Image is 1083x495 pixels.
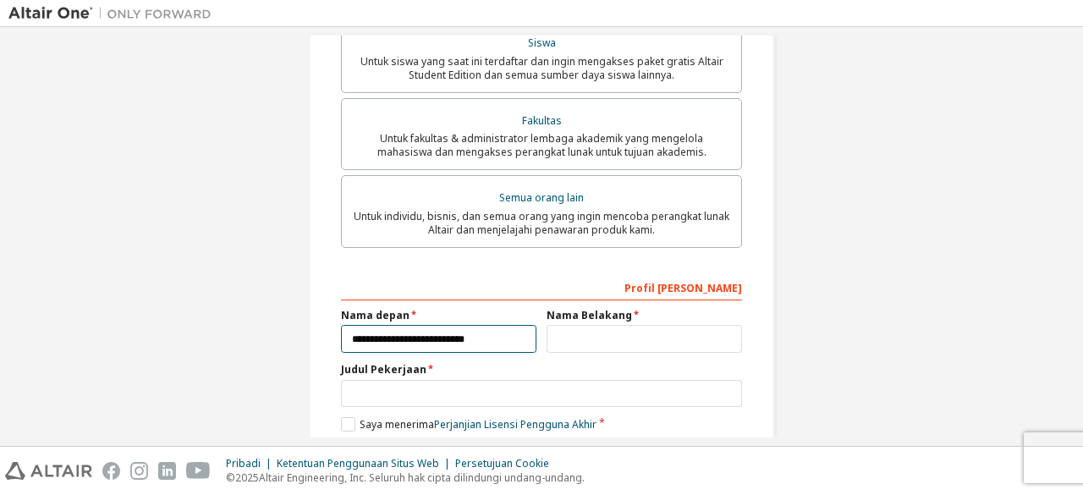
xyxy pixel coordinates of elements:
[235,470,259,485] font: 2025
[522,113,562,128] font: Fakultas
[455,456,549,470] font: Persetujuan Cookie
[528,36,556,50] font: Siswa
[360,54,723,82] font: Untuk siswa yang saat ini terdaftar dan ingin mengakses paket gratis Altair Student Edition dan s...
[259,470,585,485] font: Altair Engineering, Inc. Seluruh hak cipta dilindungi undang-undang.
[102,462,120,480] img: facebook.svg
[5,462,92,480] img: altair_logo.svg
[186,462,211,480] img: youtube.svg
[547,308,632,322] font: Nama Belakang
[354,209,729,237] font: Untuk individu, bisnis, dan semua orang yang ingin mencoba perangkat lunak Altair dan menjelajahi...
[360,417,434,432] font: Saya menerima
[130,462,148,480] img: instagram.svg
[158,462,176,480] img: linkedin.svg
[8,5,220,22] img: Altair Satu
[499,190,584,205] font: Semua orang lain
[624,281,742,295] font: Profil [PERSON_NAME]
[341,362,426,377] font: Judul Pekerjaan
[226,456,261,470] font: Pribadi
[226,470,235,485] font: ©
[434,417,596,432] font: Perjanjian Lisensi Pengguna Akhir
[277,456,439,470] font: Ketentuan Penggunaan Situs Web
[341,308,410,322] font: Nama depan
[377,131,706,159] font: Untuk fakultas & administrator lembaga akademik yang mengelola mahasiswa dan mengakses perangkat ...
